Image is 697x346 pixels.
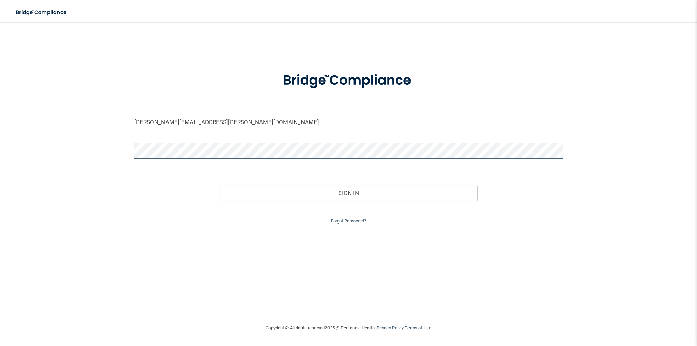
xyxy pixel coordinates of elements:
input: Email [134,115,563,130]
img: bridge_compliance_login_screen.278c3ca4.svg [269,63,428,98]
iframe: Drift Widget Chat Controller [579,298,689,325]
div: Copyright © All rights reserved 2025 @ Rectangle Health | | [224,317,473,339]
button: Sign In [220,186,477,201]
a: Privacy Policy [377,325,404,330]
a: Forgot Password? [331,218,366,224]
img: bridge_compliance_login_screen.278c3ca4.svg [10,5,73,19]
a: Terms of Use [405,325,431,330]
